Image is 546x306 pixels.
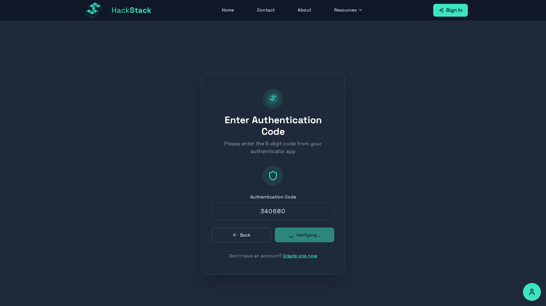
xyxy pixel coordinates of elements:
span: Hack [112,5,152,15]
button: Resources [330,4,367,16]
span: Stack [130,5,152,15]
a: Contact [253,4,278,16]
label: Authentication Code [212,194,334,200]
span: Sign In [446,6,463,14]
button: Back [212,228,271,242]
img: HackStack Logo [265,94,281,104]
p: Please enter the 6-digit code from your authenticator app [212,140,334,155]
p: Don't have an account? [212,253,334,259]
a: Sign In [433,4,468,17]
button: Accessibility Options [523,283,541,301]
input: 000000 [212,203,334,220]
h1: Enter Authentication Code [212,114,334,137]
div: Verifying... [289,232,320,238]
a: About [294,4,315,16]
a: Home [218,4,238,16]
a: Create one now [283,253,317,259]
span: Resources [334,7,357,13]
button: Verifying... [275,228,334,242]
